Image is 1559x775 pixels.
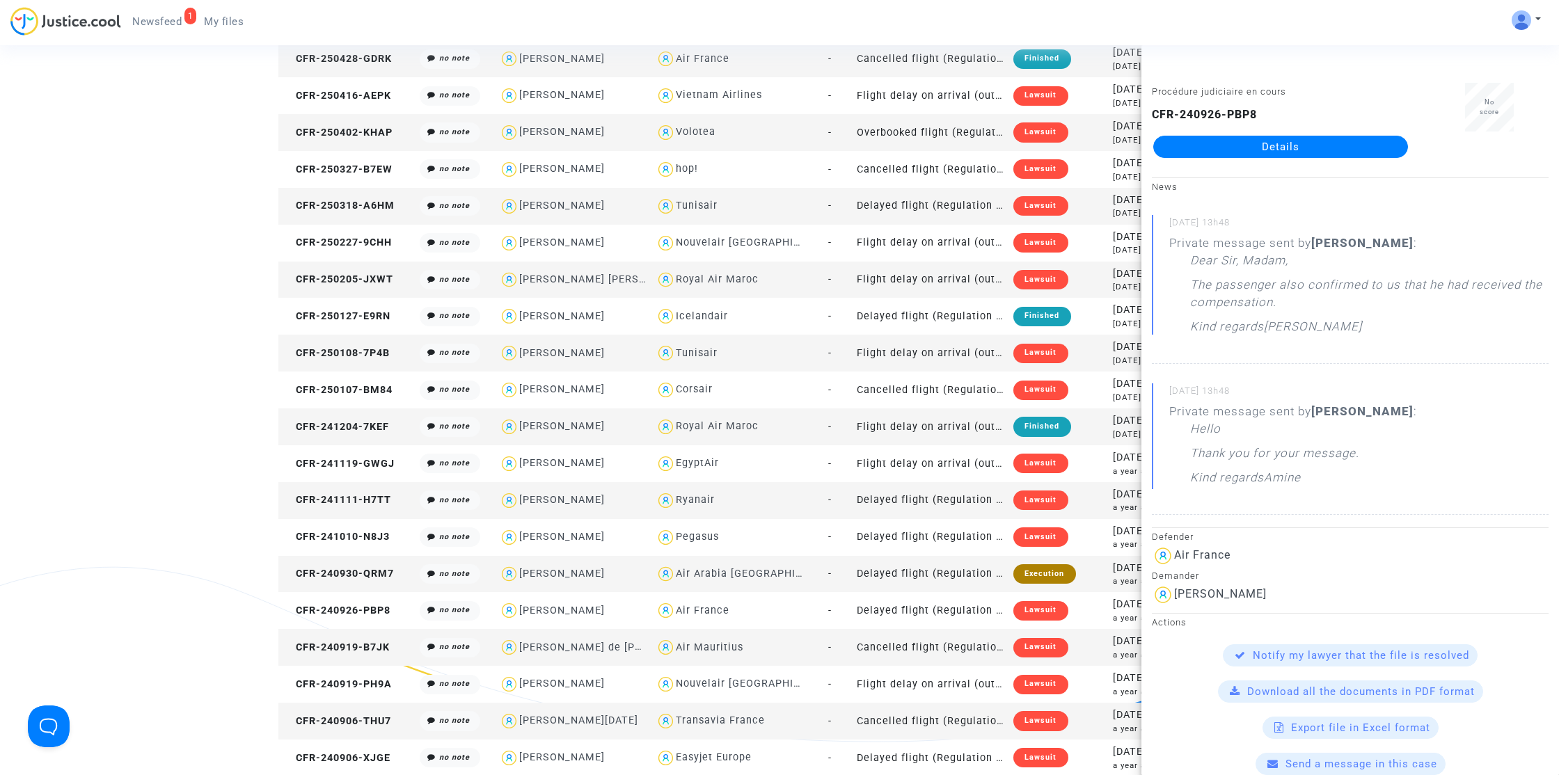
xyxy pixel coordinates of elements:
[283,310,390,322] span: CFR-250127-E9RN
[656,233,676,253] img: icon-user.svg
[439,532,470,541] i: no note
[852,703,1008,740] td: Cancelled flight (Regulation EC 261/2004)
[499,159,519,179] img: icon-user.svg
[828,605,832,616] span: -
[656,343,676,363] img: icon-user.svg
[828,715,832,727] span: -
[656,490,676,511] img: icon-user.svg
[499,527,519,548] img: icon-user.svg
[439,201,470,210] i: no note
[283,200,395,211] span: CFR-250318-A6HM
[439,275,470,284] i: no note
[519,347,605,359] div: [PERSON_NAME]
[10,7,121,35] img: jc-logo.svg
[676,383,713,395] div: Corsair
[656,49,676,69] img: icon-user.svg
[828,568,832,580] span: -
[283,605,390,616] span: CFR-240926-PBP8
[852,445,1008,482] td: Flight delay on arrival (outside of EU - Montreal Convention)
[1285,758,1437,770] span: Send a message in this case
[1152,86,1286,97] small: Procédure judiciaire en cours
[184,8,197,24] div: 1
[439,54,470,63] i: no note
[1311,236,1414,250] b: [PERSON_NAME]
[1113,171,1178,183] div: [DATE]
[283,494,391,506] span: CFR-241111-H7TT
[1190,276,1549,318] p: The passenger also confirmed to us that he had received the compensation.
[519,273,694,285] div: [PERSON_NAME] [PERSON_NAME]
[1264,469,1301,493] p: Amine
[828,53,832,65] span: -
[499,343,519,363] img: icon-user.svg
[283,568,394,580] span: CFR-240930-QRM7
[1113,376,1178,392] div: [DATE]
[283,678,392,690] span: CFR-240919-PH9A
[1113,538,1178,550] div: a year ago
[1113,597,1178,612] div: [DATE]
[852,371,1008,408] td: Cancelled flight (Regulation EC 261/2004)
[656,674,676,694] img: icon-user.svg
[439,164,470,173] i: no note
[1113,119,1178,134] div: [DATE]
[852,482,1008,519] td: Delayed flight (Regulation EC 261/2004)
[519,89,605,101] div: [PERSON_NAME]
[439,495,470,504] i: no note
[1190,252,1288,276] p: Dear Sir, Madam,
[1152,584,1174,606] img: icon-user.svg
[499,490,519,511] img: icon-user.svg
[1013,159,1068,179] div: Lawsuit
[439,127,470,136] i: no note
[519,163,605,175] div: [PERSON_NAME]
[1190,445,1359,469] p: Thank you for your message.
[283,53,392,65] span: CFR-250428-GDRK
[499,306,519,326] img: icon-user.svg
[676,347,718,359] div: Tunisair
[439,753,470,762] i: no note
[1113,97,1178,109] div: [DATE]
[439,458,470,468] i: no note
[1113,450,1178,465] div: [DATE]
[283,273,393,285] span: CFR-250205-JXWT
[499,270,519,290] img: icon-user.svg
[676,457,719,469] div: EgyptAir
[519,678,605,689] div: [PERSON_NAME]
[1013,49,1070,69] div: Finished
[1113,686,1178,698] div: a year ago
[828,641,832,653] span: -
[656,637,676,657] img: icon-user.svg
[852,40,1008,77] td: Cancelled flight (Regulation EC 261/2004)
[1113,671,1178,686] div: [DATE]
[439,348,470,357] i: no note
[1113,708,1178,723] div: [DATE]
[676,200,718,211] div: Tunisair
[676,714,765,726] div: Transavia France
[283,458,395,470] span: CFR-241119-GWGJ
[1113,230,1178,245] div: [DATE]
[1113,723,1178,735] div: a year ago
[676,237,836,248] div: Nouvelair [GEOGRAPHIC_DATA]
[439,605,470,614] i: no note
[828,347,832,359] span: -
[676,53,729,65] div: Air France
[852,519,1008,556] td: Delayed flight (Regulation EC 261/2004)
[1113,612,1178,624] div: a year ago
[676,310,728,322] div: Icelandair
[828,421,832,433] span: -
[1153,136,1408,158] a: Details
[656,417,676,437] img: icon-user.svg
[1013,564,1075,584] div: Execution
[1113,61,1178,72] div: [DATE]
[499,233,519,253] img: icon-user.svg
[676,678,836,689] div: Nouvelair [GEOGRAPHIC_DATA]
[519,237,605,248] div: [PERSON_NAME]
[1113,339,1178,355] div: [DATE]
[283,715,391,727] span: CFR-240906-THU7
[519,126,605,138] div: [PERSON_NAME]
[519,641,710,653] div: [PERSON_NAME] de [PERSON_NAME]
[656,270,676,290] img: icon-user.svg
[439,716,470,725] i: no note
[828,494,832,506] span: -
[828,384,832,396] span: -
[499,122,519,143] img: icon-user.svg
[1013,675,1068,694] div: Lawsuit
